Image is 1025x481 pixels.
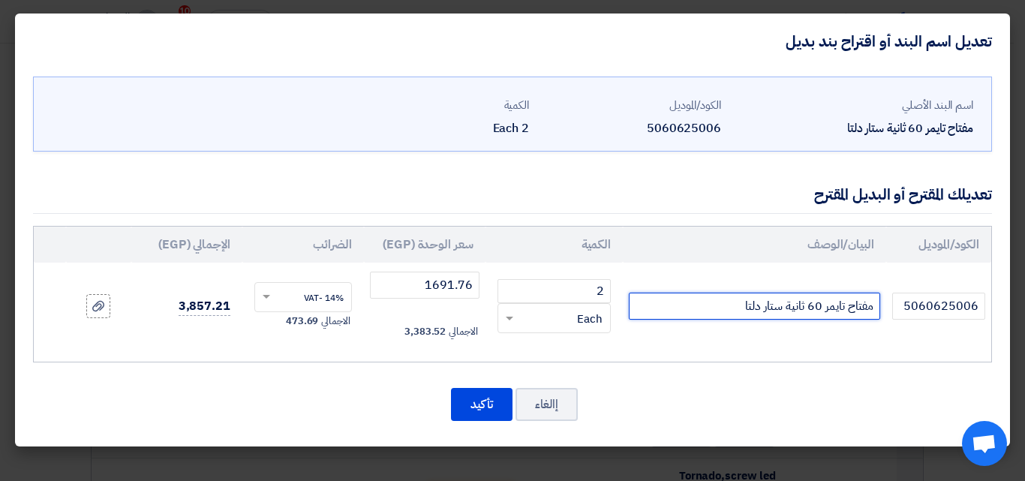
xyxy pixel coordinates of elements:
th: البيان/الوصف [623,227,886,263]
div: الكمية [349,97,529,114]
th: الضرائب [242,227,364,263]
input: RFQ_STEP1.ITEMS.2.AMOUNT_TITLE [497,279,611,303]
input: الموديل [892,293,985,320]
ng-select: VAT [254,282,352,312]
th: الكود/الموديل [886,227,991,263]
div: 2 Each [349,119,529,137]
span: Each [577,311,603,328]
div: 5060625006 [541,119,721,137]
button: إالغاء [516,388,578,421]
button: تأكيد [451,388,512,421]
input: أدخل سعر الوحدة [370,272,479,299]
span: 3,857.21 [179,297,230,316]
input: Add Item Description [629,293,880,320]
span: 3,383.52 [404,324,446,339]
th: الإجمالي (EGP) [131,227,242,263]
div: مفتاح تايمر 60 ثانية ستار دلتا [733,119,973,137]
div: الكود/الموديل [541,97,721,114]
th: الكمية [485,227,623,263]
span: الاجمالي [449,324,477,339]
a: Open chat [962,421,1007,466]
div: اسم البند الأصلي [733,97,973,114]
h4: تعديل اسم البند أو اقتراح بند بديل [786,32,992,51]
div: تعديلك المقترح أو البديل المقترح [814,183,992,206]
th: سعر الوحدة (EGP) [364,227,485,263]
span: 473.69 [286,314,318,329]
span: الاجمالي [321,314,350,329]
